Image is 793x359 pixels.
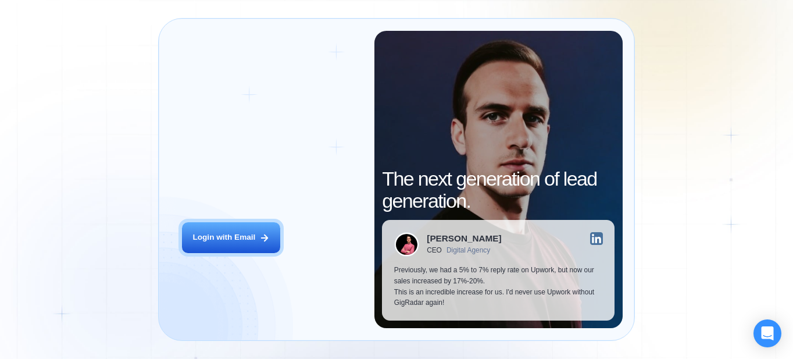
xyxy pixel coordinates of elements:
button: Login with Email [182,222,280,253]
p: Previously, we had a 5% to 7% reply rate on Upwork, but now our sales increased by 17%-20%. This ... [394,265,603,308]
div: CEO [427,247,441,255]
div: Login with Email [192,232,255,243]
h2: The next generation of lead generation. [382,168,615,212]
div: Digital Agency [446,247,490,255]
div: [PERSON_NAME] [427,234,501,243]
div: Open Intercom Messenger [753,319,781,347]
